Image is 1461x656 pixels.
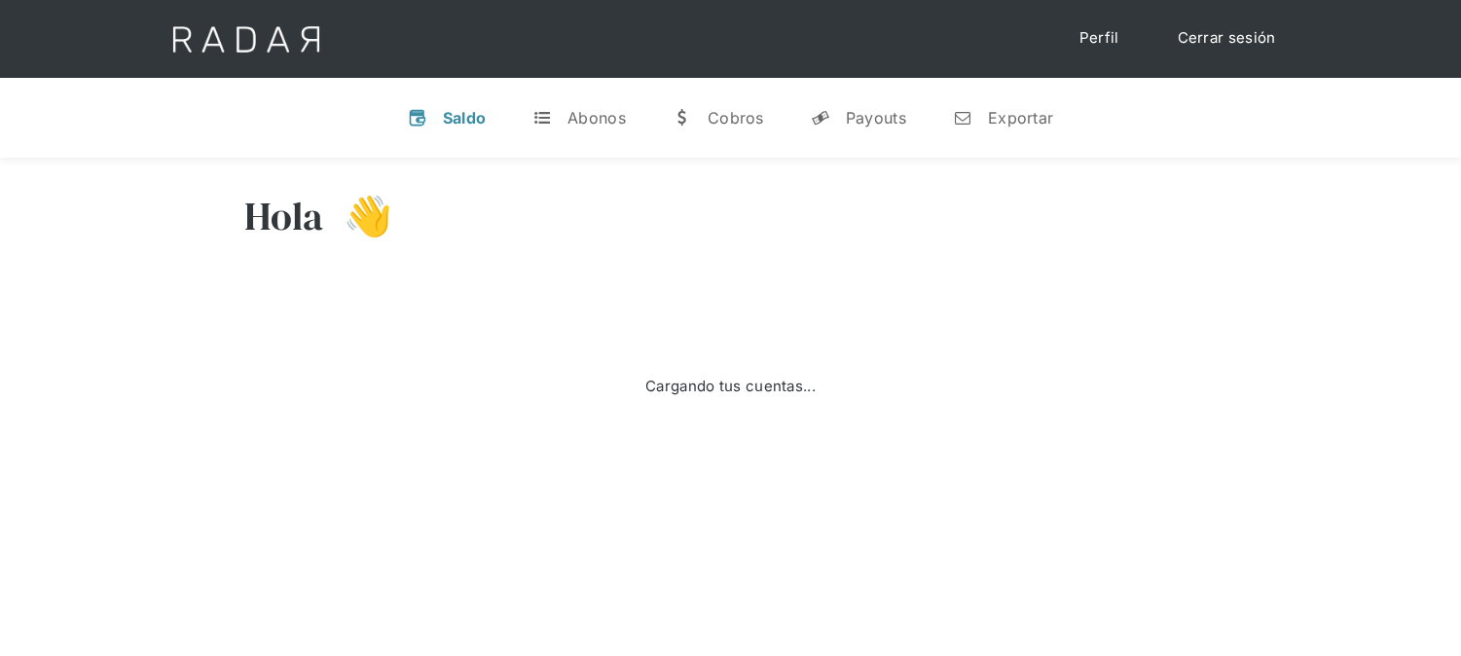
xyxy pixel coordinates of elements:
[1158,19,1296,57] a: Cerrar sesión
[953,108,972,128] div: n
[443,108,487,128] div: Saldo
[708,108,764,128] div: Cobros
[408,108,427,128] div: v
[244,192,324,240] h3: Hola
[846,108,906,128] div: Payouts
[1060,19,1139,57] a: Perfil
[988,108,1053,128] div: Exportar
[567,108,626,128] div: Abonos
[324,192,392,240] h3: 👋
[811,108,830,128] div: y
[532,108,552,128] div: t
[673,108,692,128] div: w
[645,376,816,398] div: Cargando tus cuentas...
